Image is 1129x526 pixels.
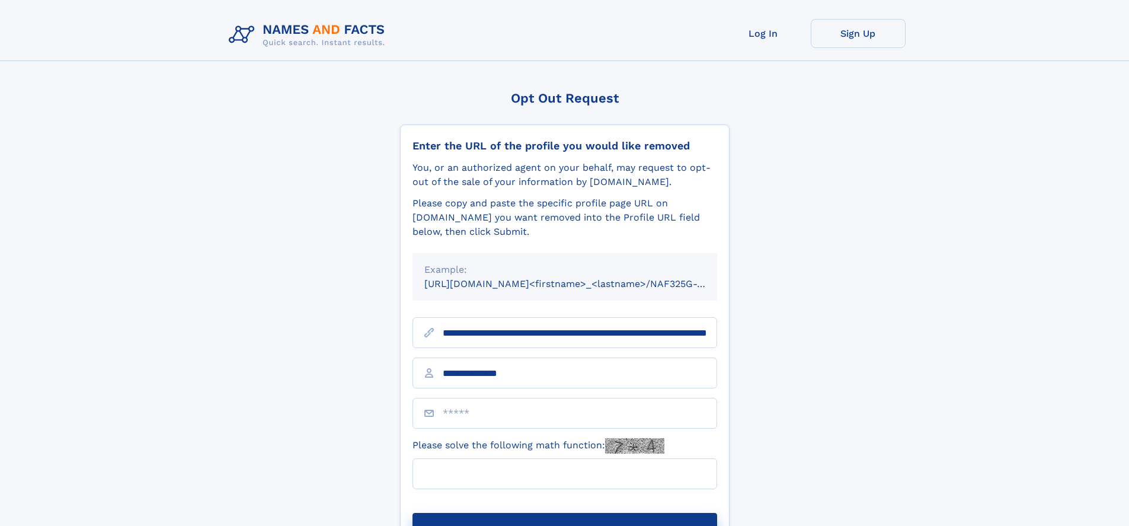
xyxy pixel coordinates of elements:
div: You, or an authorized agent on your behalf, may request to opt-out of the sale of your informatio... [412,161,717,189]
div: Please copy and paste the specific profile page URL on [DOMAIN_NAME] you want removed into the Pr... [412,196,717,239]
div: Enter the URL of the profile you would like removed [412,139,717,152]
a: Log In [716,19,811,48]
div: Example: [424,263,705,277]
small: [URL][DOMAIN_NAME]<firstname>_<lastname>/NAF325G-xxxxxxxx [424,278,740,289]
div: Opt Out Request [400,91,730,106]
a: Sign Up [811,19,906,48]
img: Logo Names and Facts [224,19,395,51]
label: Please solve the following math function: [412,438,664,454]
